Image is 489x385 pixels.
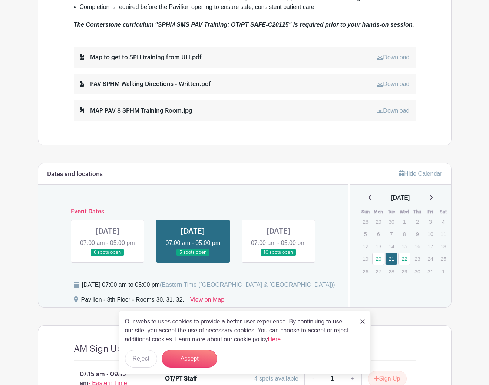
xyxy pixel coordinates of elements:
p: 1 [437,266,449,277]
p: 7 [385,228,397,240]
p: 3 [424,216,436,228]
p: 4 [437,216,449,228]
a: View on Map [190,295,224,307]
p: 8 [398,228,410,240]
a: 20 [372,253,384,265]
div: OT/PT Staff [165,374,197,383]
p: 30 [411,266,423,277]
p: 31 [424,266,436,277]
p: 17 [424,240,436,252]
p: 12 [359,240,371,252]
div: MAP PAV 8 SPHM Training Room.jpg [80,106,192,115]
a: 21 [385,253,397,265]
p: 5 [359,228,371,240]
button: Accept [162,350,217,368]
p: 15 [398,240,410,252]
p: 23 [411,253,423,265]
th: Sun [359,208,372,216]
p: 24 [424,253,436,265]
span: (Eastern Time ([GEOGRAPHIC_DATA] & [GEOGRAPHIC_DATA])) [160,282,335,288]
th: Mon [372,208,385,216]
p: 29 [372,216,384,228]
p: 28 [359,216,371,228]
li: Completion is required before the Pavilion opening to ensure safe, consistent patient care. [80,3,416,11]
th: Tue [385,208,398,216]
p: 11 [437,228,449,240]
p: 13 [372,240,384,252]
img: close_button-5f87c8562297e5c2d7936805f587ecaba9071eb48480494691a3f1689db116b3.svg [360,319,365,324]
div: Map to get to SPH training from UH.pdf [80,53,202,62]
div: 4 spots available [254,374,298,383]
p: 10 [424,228,436,240]
a: Download [377,54,409,60]
p: 9 [411,228,423,240]
p: 25 [437,253,449,265]
p: 27 [372,266,384,277]
p: 29 [398,266,410,277]
h6: Event Dates [65,208,321,215]
p: 16 [411,240,423,252]
h4: AM Sign Up [74,343,122,354]
p: 1 [398,216,410,228]
div: Pavilion - 8th Floor - Rooms 30, 31, 32, [81,295,184,307]
span: [DATE] [391,193,410,202]
a: 22 [398,253,410,265]
a: Download [377,107,409,114]
p: 30 [385,216,397,228]
p: 6 [372,228,384,240]
p: 2 [411,216,423,228]
button: Reject [125,350,157,368]
em: The Cornerstone curriculum "SPHM SMS PAV Training: OT/PT SAFE-C20125" is required prior to your h... [74,21,414,28]
th: Sat [437,208,450,216]
th: Fri [424,208,437,216]
h6: Dates and locations [47,171,103,178]
p: 19 [359,253,371,265]
p: Our website uses cookies to provide a better user experience. By continuing to use our site, you ... [125,317,353,344]
p: 28 [385,266,397,277]
a: Hide Calendar [399,170,442,177]
p: 26 [359,266,371,277]
p: 18 [437,240,449,252]
div: PAV SPHM Walking Directions - Written.pdf [80,80,211,89]
a: Here [268,336,281,342]
div: [DATE] 07:00 am to 05:00 pm [82,281,335,289]
th: Wed [398,208,411,216]
th: Thu [411,208,424,216]
p: 14 [385,240,397,252]
a: Download [377,81,409,87]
